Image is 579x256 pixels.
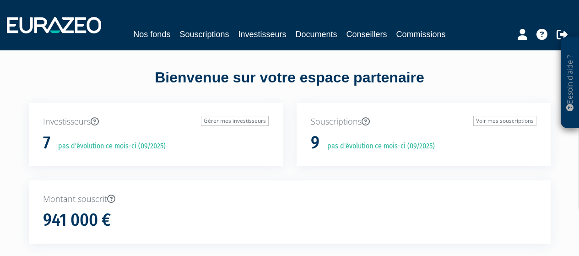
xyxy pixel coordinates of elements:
[311,133,319,153] h1: 9
[179,28,229,41] a: Souscriptions
[43,211,111,230] h1: 941 000 €
[238,28,286,41] a: Investisseurs
[43,193,536,205] p: Montant souscrit
[346,28,387,41] a: Conseillers
[43,133,50,153] h1: 7
[43,116,269,128] p: Investisseurs
[52,141,166,152] p: pas d'évolution ce mois-ci (09/2025)
[22,67,557,103] div: Bienvenue sur votre espace partenaire
[396,28,446,41] a: Commissions
[565,42,575,124] p: Besoin d'aide ?
[296,28,337,41] a: Documents
[133,28,170,41] a: Nos fonds
[321,141,435,152] p: pas d'évolution ce mois-ci (09/2025)
[201,116,269,126] a: Gérer mes investisseurs
[7,17,101,33] img: 1732889491-logotype_eurazeo_blanc_rvb.png
[311,116,536,128] p: Souscriptions
[473,116,536,126] a: Voir mes souscriptions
